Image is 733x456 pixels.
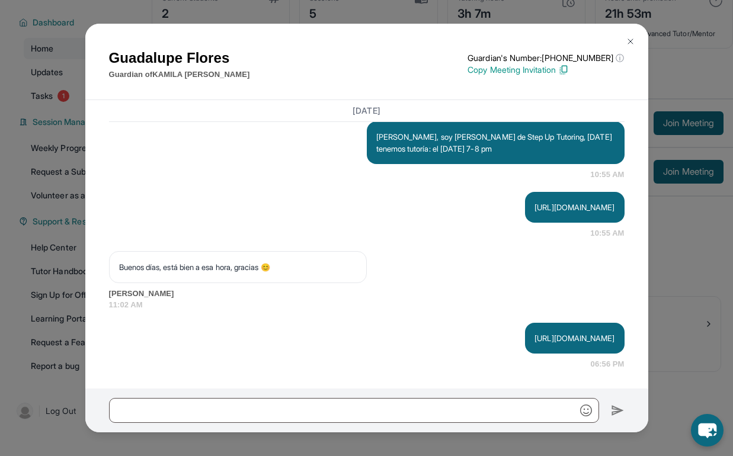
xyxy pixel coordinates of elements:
span: 10:55 AM [590,169,624,181]
p: Copy Meeting Invitation [468,64,624,76]
img: Emoji [580,404,592,416]
p: [URL][DOMAIN_NAME] [534,332,614,344]
img: Copy Icon [558,65,569,75]
p: [URL][DOMAIN_NAME] [534,201,614,213]
span: [PERSON_NAME] [109,288,625,300]
span: 11:02 AM [109,299,625,311]
p: Guardian of KAMILA [PERSON_NAME] [109,69,250,81]
h1: Guadalupe Flores [109,47,250,69]
img: Send icon [611,403,625,418]
img: Close Icon [626,37,635,46]
p: Guardian's Number: [PHONE_NUMBER] [468,52,624,64]
p: [PERSON_NAME], soy [PERSON_NAME] de Step Up Tutoring, [DATE] tenemos tutoría: el [DATE] 7-8 pm [376,131,615,155]
p: Buenos días, está bien a esa hora, gracias 😊 [119,261,357,273]
span: 06:56 PM [591,358,625,370]
h3: [DATE] [109,105,625,117]
span: 10:55 AM [590,227,624,239]
button: chat-button [691,414,724,447]
span: ⓘ [616,52,624,64]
